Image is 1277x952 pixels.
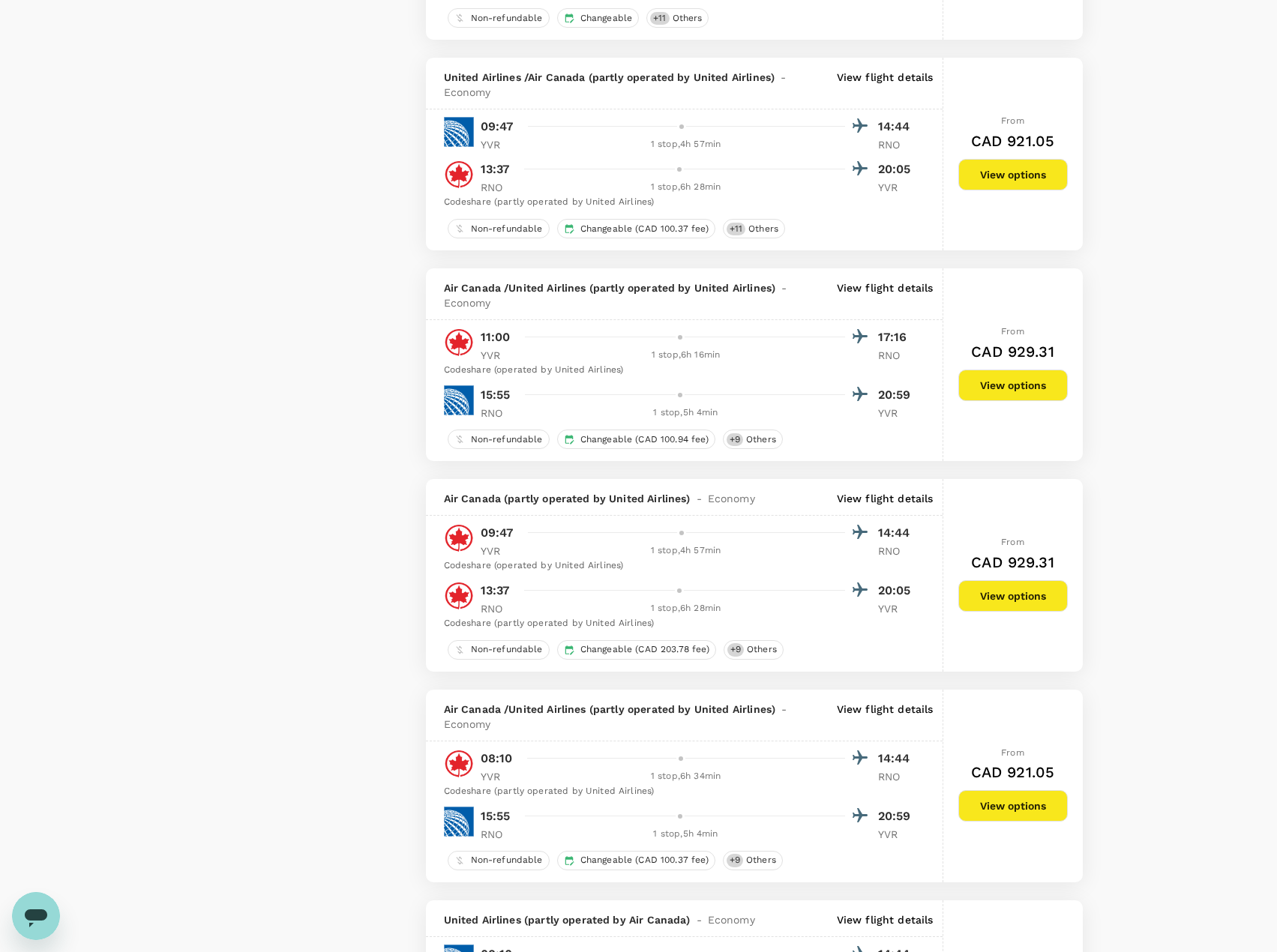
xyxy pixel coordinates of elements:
[465,643,549,656] span: Non-refundable
[878,406,916,421] p: YVR
[741,643,783,656] span: Others
[557,851,715,870] div: Changeable (CAD 100.37 fee)
[878,348,916,363] p: RNO
[878,543,916,558] p: RNO
[958,790,1068,822] button: View options
[527,769,845,784] div: 1 stop , 6h 34min
[444,491,691,506] span: Air Canada (partly operated by United Airlines)
[1001,537,1024,547] span: From
[444,295,491,310] span: Economy
[971,760,1055,784] h6: CAD 921.05
[691,912,708,927] span: -
[527,137,845,152] div: 1 stop , 4h 57min
[574,433,715,446] span: Changeable (CAD 100.94 fee)
[448,8,550,28] div: Non-refundable
[727,643,744,656] span: + 9
[448,640,550,660] div: Non-refundable
[465,433,549,446] span: Non-refundable
[481,827,518,842] p: RNO
[448,851,550,870] div: Non-refundable
[557,219,715,238] div: Changeable (CAD 100.37 fee)
[727,223,745,235] span: + 11
[481,769,518,784] p: YVR
[691,491,708,506] span: -
[574,854,715,867] span: Changeable (CAD 100.37 fee)
[1001,326,1024,337] span: From
[527,406,845,421] div: 1 stop , 5h 4min
[971,129,1055,153] h6: CAD 921.05
[878,160,916,178] p: 20:05
[481,406,518,421] p: RNO
[481,582,510,600] p: 13:37
[481,601,518,616] p: RNO
[481,386,511,404] p: 15:55
[837,70,934,100] p: View flight details
[958,580,1068,612] button: View options
[465,854,549,867] span: Non-refundable
[448,430,550,449] div: Non-refundable
[481,348,518,363] p: YVR
[574,643,715,656] span: Changeable (CAD 203.78 fee)
[646,8,709,28] div: +11Others
[444,523,474,553] img: AC
[557,8,640,28] div: Changeable
[444,807,474,837] img: UA
[481,328,511,346] p: 11:00
[527,543,845,558] div: 1 stop , 4h 57min
[574,223,715,235] span: Changeable (CAD 100.37 fee)
[444,70,775,85] span: United Airlines / Air Canada (partly operated by United Airlines)
[527,827,845,842] div: 1 stop , 5h 4min
[708,912,755,927] span: Economy
[723,851,783,870] div: +9Others
[1001,747,1024,758] span: From
[878,807,916,825] p: 20:59
[574,12,639,25] span: Changeable
[444,363,916,378] div: Codeshare (operated by United Airlines)
[837,280,934,310] p: View flight details
[775,702,793,717] span: -
[878,827,916,842] p: YVR
[444,717,491,732] span: Economy
[481,750,513,768] p: 08:10
[557,430,715,449] div: Changeable (CAD 100.94 fee)
[481,807,511,825] p: 15:55
[527,180,845,195] div: 1 stop , 6h 28min
[444,328,474,358] img: AC
[878,180,916,195] p: YVR
[958,370,1068,401] button: View options
[837,702,934,732] p: View flight details
[723,430,783,449] div: +9Others
[444,702,776,717] span: Air Canada / United Airlines (partly operated by United Airlines)
[481,137,518,152] p: YVR
[481,543,518,558] p: YVR
[740,433,782,446] span: Others
[444,385,474,415] img: UA
[444,85,491,100] span: Economy
[878,601,916,616] p: YVR
[465,223,549,235] span: Non-refundable
[878,386,916,404] p: 20:59
[742,223,784,235] span: Others
[878,524,916,542] p: 14:44
[740,854,782,867] span: Others
[481,524,514,542] p: 09:47
[444,581,474,611] img: AC
[775,70,792,85] span: -
[1001,115,1024,126] span: From
[878,137,916,152] p: RNO
[444,160,474,190] img: AC
[878,328,916,346] p: 17:16
[444,195,916,210] div: Codeshare (partly operated by United Airlines)
[448,219,550,238] div: Non-refundable
[775,280,793,295] span: -
[12,892,60,940] iframe: Button to launch messaging window
[481,118,514,136] p: 09:47
[444,616,916,631] div: Codeshare (partly operated by United Airlines)
[465,12,549,25] span: Non-refundable
[444,749,474,779] img: AC
[727,854,743,867] span: + 9
[727,433,743,446] span: + 9
[650,12,669,25] span: + 11
[971,550,1054,574] h6: CAD 929.31
[481,160,510,178] p: 13:37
